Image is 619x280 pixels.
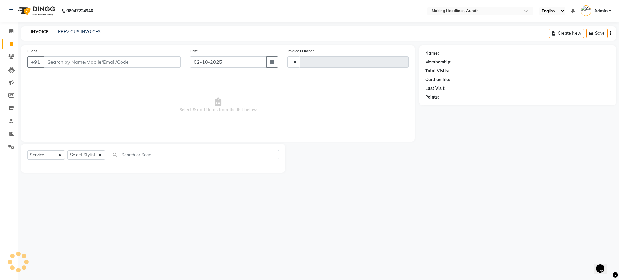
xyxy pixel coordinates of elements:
span: Admin [594,8,608,14]
div: Total Visits: [425,68,449,74]
a: PREVIOUS INVOICES [58,29,101,34]
div: Name: [425,50,439,57]
b: 08047224946 [66,2,93,19]
div: Card on file: [425,77,450,83]
div: Points: [425,94,439,100]
div: Membership: [425,59,452,65]
label: Date [190,48,198,54]
button: +91 [27,56,44,68]
div: Last Visit: [425,85,446,92]
img: Admin [581,5,591,16]
img: logo [15,2,57,19]
input: Search or Scan [110,150,279,159]
label: Client [27,48,37,54]
button: Save [586,29,608,38]
iframe: chat widget [594,256,613,274]
a: INVOICE [28,27,51,37]
input: Search by Name/Mobile/Email/Code [44,56,181,68]
span: Select & add items from the list below [27,75,409,135]
label: Invoice Number [287,48,314,54]
button: Create New [549,29,584,38]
